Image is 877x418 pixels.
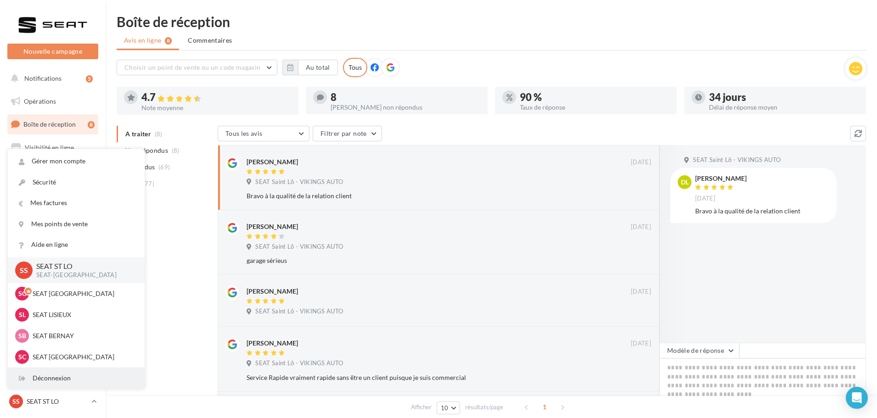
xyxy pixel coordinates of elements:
a: Contacts [6,184,100,203]
span: résultats/page [465,403,503,412]
span: SC [18,352,26,362]
button: Tous les avis [218,126,309,141]
span: SEAT Saint Lô - VIKINGS AUTO [693,156,781,164]
a: Calendrier [6,229,100,249]
button: Modèle de réponse [659,343,739,358]
a: Campagnes DataOnDemand [6,283,100,310]
div: [PERSON_NAME] non répondus [331,104,480,111]
span: SEAT Saint Lô - VIKINGS AUTO [255,307,343,316]
span: [DATE] [631,340,651,348]
a: Mes factures [8,193,145,213]
a: Médiathèque [6,206,100,226]
span: SC [18,289,26,298]
span: [DATE] [695,195,715,203]
a: Boîte de réception8 [6,114,100,134]
span: (69) [158,163,170,171]
button: Choisir un point de vente ou un code magasin [117,60,277,75]
p: SEAT [GEOGRAPHIC_DATA] [33,352,134,362]
a: SS SEAT ST LO [7,393,98,410]
span: Non répondus [125,146,168,155]
button: Nouvelle campagne [7,44,98,59]
div: 90 % [520,92,669,102]
div: Tous [343,58,367,77]
div: 8 [88,121,95,128]
div: 4.7 [141,92,291,103]
span: DL [681,178,689,187]
span: SL [19,310,26,319]
span: 10 [441,404,449,412]
button: Filtrer par note [313,126,382,141]
span: [DATE] [631,158,651,167]
div: [PERSON_NAME] [247,287,298,296]
span: SEAT Saint Lô - VIKINGS AUTO [255,178,343,186]
span: Afficher [411,403,432,412]
button: 10 [437,401,460,414]
button: Au total [298,60,338,75]
a: Opérations [6,92,100,111]
div: [PERSON_NAME] [247,157,298,167]
span: Notifications [24,74,62,82]
div: Délai de réponse moyen [709,104,859,111]
p: SEAT [GEOGRAPHIC_DATA] [33,289,134,298]
p: SEAT BERNAY [33,331,134,340]
a: Campagnes [6,161,100,180]
div: Déconnexion [8,368,145,389]
p: SEAT ST LO [36,261,130,272]
a: Aide en ligne [8,234,145,255]
button: Au total [282,60,338,75]
p: SEAT LISIEUX [33,310,134,319]
span: Commentaires [188,36,232,45]
span: Visibilité en ligne [25,144,74,151]
span: 1 [537,400,552,414]
span: Tous les avis [225,129,263,137]
span: SS [12,397,20,406]
span: SEAT Saint Lô - VIKINGS AUTO [255,359,343,368]
span: (8) [172,147,180,154]
div: Boîte de réception [117,15,866,28]
div: garage sérieus [247,256,591,265]
div: [PERSON_NAME] [247,339,298,348]
span: [DATE] [631,223,651,231]
div: 8 [331,92,480,102]
span: [DATE] [631,288,651,296]
div: Bravo à la qualité de la relation client [695,206,829,216]
button: Notifications 5 [6,69,96,88]
span: SB [18,331,26,340]
div: [PERSON_NAME] [695,175,747,182]
a: Visibilité en ligne [6,138,100,157]
span: Choisir un point de vente ou un code magasin [124,63,260,71]
span: SS [20,265,28,275]
div: Bravo à la qualité de la relation client [247,191,591,201]
a: Mes points de vente [8,214,145,234]
span: Opérations [24,97,56,105]
span: SEAT Saint Lô - VIKINGS AUTO [255,243,343,251]
div: 5 [86,75,93,83]
div: 34 jours [709,92,859,102]
p: SEAT-[GEOGRAPHIC_DATA] [36,271,130,279]
span: Boîte de réception [23,120,76,128]
div: Taux de réponse [520,104,669,111]
a: Sécurité [8,172,145,193]
div: Open Intercom Messenger [846,387,868,409]
div: Note moyenne [141,105,291,111]
p: SEAT ST LO [27,397,88,406]
a: Gérer mon compte [8,151,145,172]
a: PLV et print personnalisable [6,252,100,279]
span: (77) [143,180,154,187]
div: [PERSON_NAME] [247,222,298,231]
div: Service Rapide vraiment rapide sans être un client puisque je suis commercial [247,373,591,382]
